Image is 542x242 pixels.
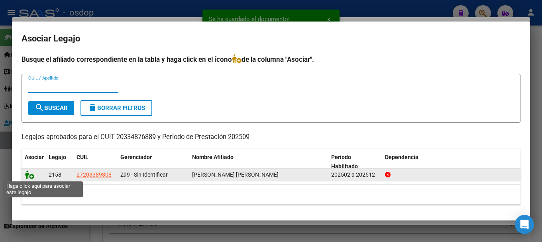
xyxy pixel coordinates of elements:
datatable-header-cell: Nombre Afiliado [189,149,328,175]
datatable-header-cell: Asociar [22,149,45,175]
datatable-header-cell: Dependencia [382,149,521,175]
div: 1 registros [22,185,520,205]
span: Z99 - Sin Identificar [120,171,168,178]
span: Nombre Afiliado [192,154,234,160]
button: Buscar [28,101,74,115]
span: CUIL [77,154,88,160]
span: BAEZ CLAUDIA MARCELA [192,171,279,178]
h2: Asociar Legajo [22,31,520,46]
span: Dependencia [385,154,418,160]
div: Open Intercom Messenger [515,215,534,234]
span: Legajo [49,154,66,160]
span: Gerenciador [120,154,152,160]
span: Asociar [25,154,44,160]
mat-icon: delete [88,103,97,112]
div: 202502 a 202512 [331,170,379,179]
datatable-header-cell: Legajo [45,149,73,175]
button: Borrar Filtros [81,100,152,116]
span: Buscar [35,104,68,112]
h4: Busque el afiliado correspondiente en la tabla y haga click en el ícono de la columna "Asociar". [22,54,520,65]
p: Legajos aprobados para el CUIT 20334876889 y Período de Prestación 202509 [22,132,520,142]
span: 27203389308 [77,171,112,178]
span: Periodo Habilitado [331,154,358,169]
datatable-header-cell: Gerenciador [117,149,189,175]
span: Borrar Filtros [88,104,145,112]
datatable-header-cell: Periodo Habilitado [328,149,382,175]
mat-icon: search [35,103,44,112]
datatable-header-cell: CUIL [73,149,117,175]
span: 2158 [49,171,61,178]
